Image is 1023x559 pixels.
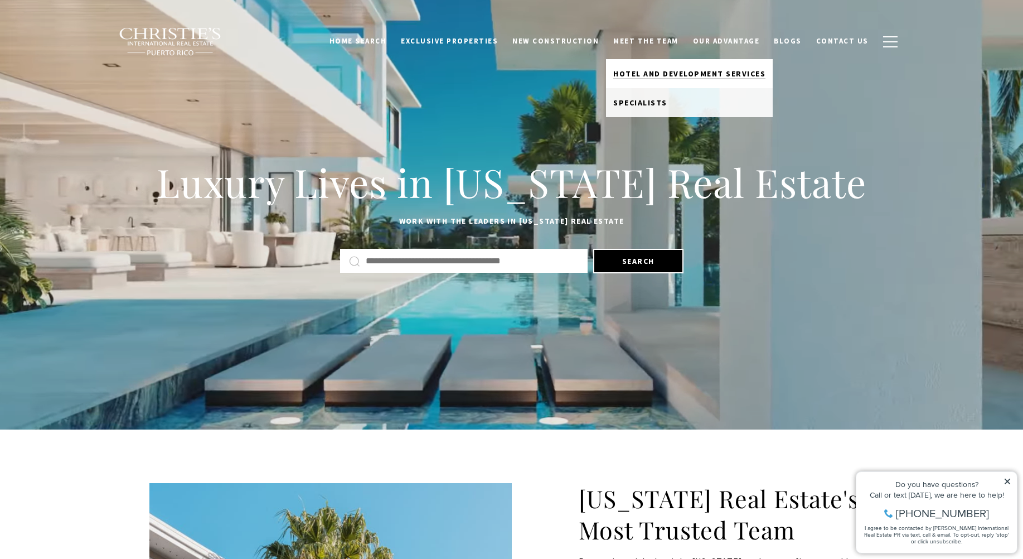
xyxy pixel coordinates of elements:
img: Christie's International Real Estate black text logo [119,27,222,56]
h1: Luxury Lives in [US_STATE] Real Estate [149,158,874,207]
div: Call or text [DATE], we are here to help! [12,36,161,44]
button: button [876,26,905,58]
input: Search by Address, City, or Neighborhood [366,254,579,268]
a: Blogs [767,31,809,52]
span: I agree to be contacted by [PERSON_NAME] International Real Estate PR via text, call & email. To ... [14,69,159,90]
span: [PHONE_NUMBER] [46,52,139,64]
span: New Construction [512,36,599,46]
a: Exclusive Properties [394,31,505,52]
div: Do you have questions? [12,25,161,33]
h2: [US_STATE] Real Estate's Most Trusted Team [579,483,874,546]
span: Specialists [613,98,667,108]
a: Home Search [322,31,394,52]
a: Hotel and Development Services [606,59,773,88]
span: Contact Us [816,36,869,46]
a: Meet the Team [606,31,686,52]
span: Blogs [774,36,802,46]
span: Hotel and Development Services [613,69,765,79]
a: New Construction [505,31,606,52]
a: Specialists [606,88,773,117]
a: Our Advantage [686,31,767,52]
span: Our Advantage [693,36,760,46]
span: Exclusive Properties [401,36,498,46]
p: Work with the leaders in [US_STATE] Real Estate [149,215,874,228]
button: Search [593,249,683,273]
